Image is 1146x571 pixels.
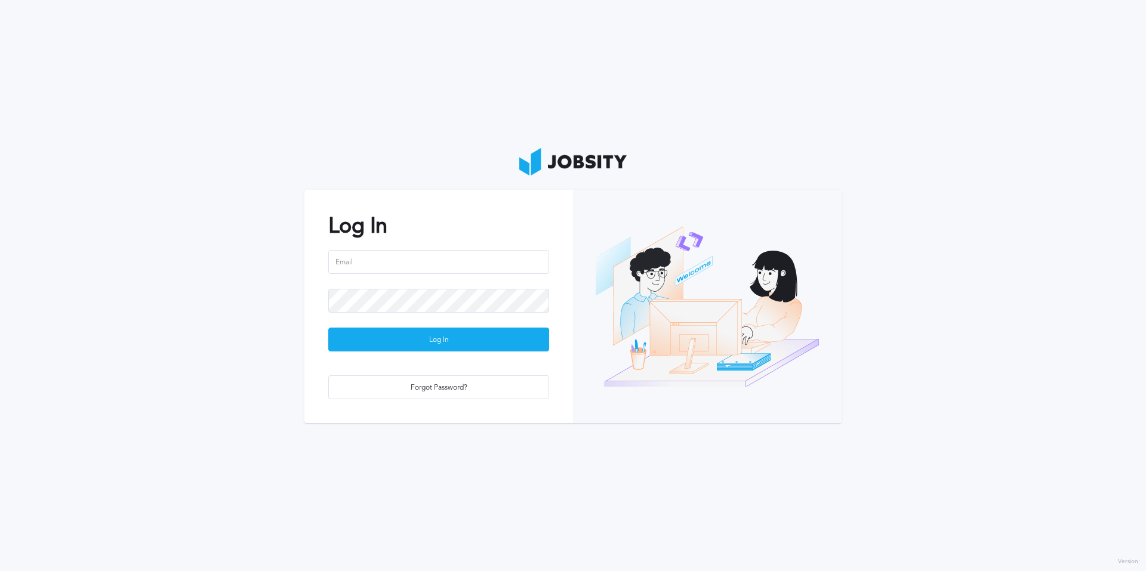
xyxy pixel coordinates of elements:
label: Version: [1118,558,1140,566]
h2: Log In [328,214,549,238]
input: Email [328,250,549,274]
button: Log In [328,328,549,351]
div: Forgot Password? [329,376,549,400]
button: Forgot Password? [328,375,549,399]
div: Log In [329,328,549,352]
